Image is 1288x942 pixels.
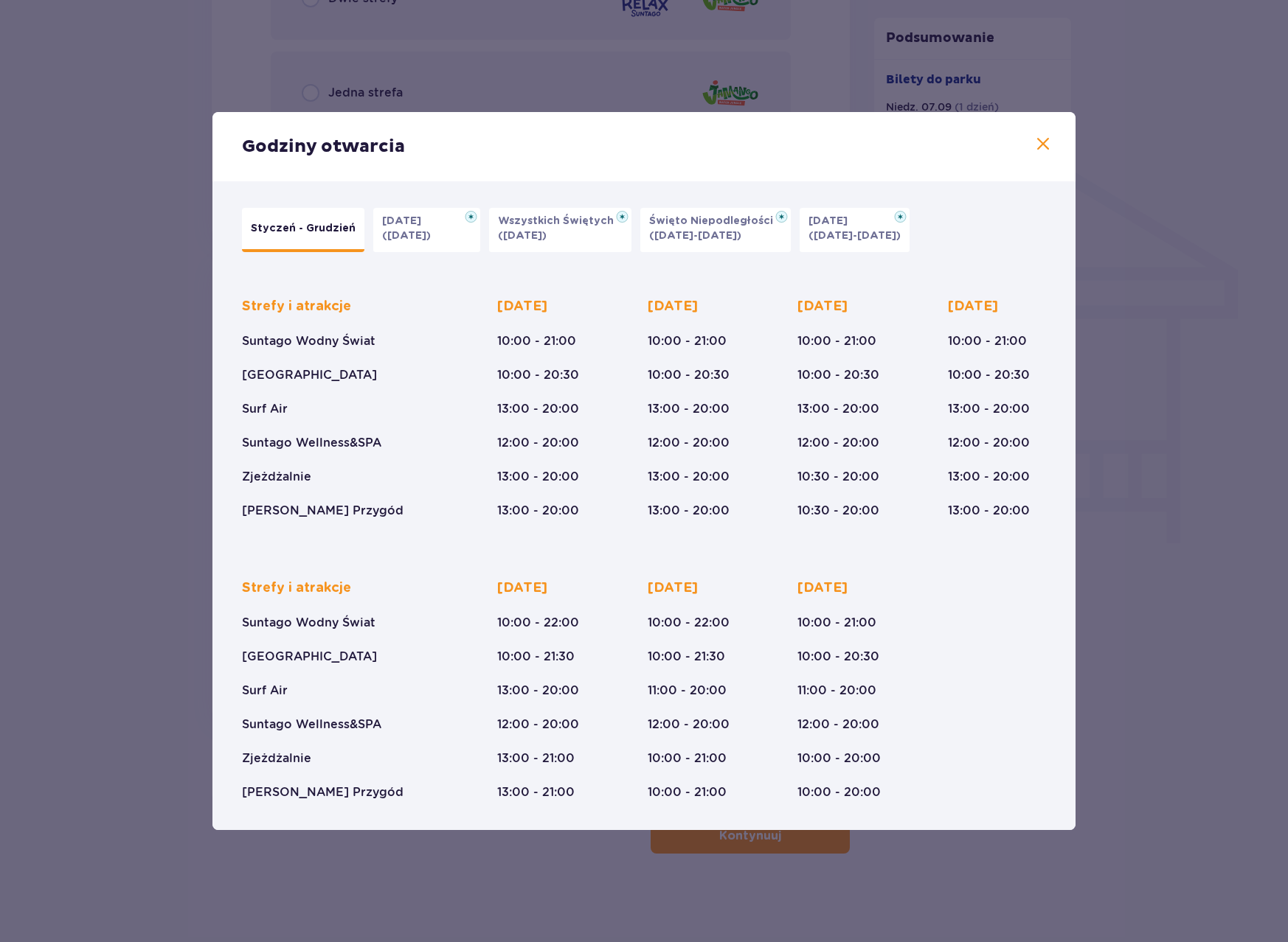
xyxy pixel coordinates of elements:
p: Suntago Wellness&SPA [242,435,381,451]
p: 12:00 - 20:00 [948,435,1030,451]
p: Surf Air [242,683,288,699]
p: 12:00 - 20:00 [797,716,879,733]
button: Święto Niepodległości([DATE]-[DATE]) [640,208,791,252]
p: 12:00 - 20:00 [497,716,579,733]
p: 13:00 - 20:00 [948,469,1030,485]
p: [GEOGRAPHIC_DATA] [242,367,377,383]
p: 10:00 - 20:30 [648,367,730,383]
button: [DATE]([DATE]) [373,208,480,252]
p: Zjeżdżalnie [242,469,311,485]
p: Surf Air [242,401,288,417]
p: Godziny otwarcia [242,136,405,158]
p: [DATE] [648,298,698,315]
p: 10:00 - 20:00 [797,784,881,800]
p: 12:00 - 20:00 [648,435,730,451]
p: Suntago Wodny Świat [242,615,375,631]
p: 13:00 - 20:00 [497,503,579,519]
p: 10:00 - 21:00 [648,333,727,349]
p: [GEOGRAPHIC_DATA] [242,649,377,665]
p: 12:00 - 20:00 [497,435,579,451]
p: 13:00 - 20:00 [648,469,730,485]
p: [DATE] [797,298,848,315]
p: Zjeżdżalnie [242,750,311,767]
p: [DATE] [797,579,848,597]
p: [DATE] [497,298,547,315]
p: 10:30 - 20:00 [797,469,879,485]
p: [PERSON_NAME] Przygód [242,503,404,519]
p: 13:00 - 20:00 [648,503,730,519]
p: 10:00 - 21:00 [797,333,876,349]
p: [DATE] [948,298,998,315]
p: 13:00 - 20:00 [797,401,879,417]
p: [PERSON_NAME] Przygód [242,784,404,800]
p: 10:00 - 21:00 [497,333,576,349]
p: ([DATE]) [498,228,547,243]
p: 13:00 - 20:00 [497,401,579,417]
p: 11:00 - 20:00 [797,683,876,699]
p: [DATE] [497,579,547,597]
p: Strefy i atrakcje [242,579,351,597]
p: 10:00 - 20:00 [797,750,881,767]
p: ([DATE]-[DATE]) [649,228,741,243]
p: 10:00 - 21:30 [497,649,575,665]
p: 10:00 - 21:00 [648,750,727,767]
p: 13:00 - 21:00 [497,784,575,800]
p: 13:00 - 20:00 [648,401,730,417]
p: 10:00 - 20:30 [797,367,879,383]
p: Styczeń - Grudzień [251,221,356,236]
p: 13:00 - 20:00 [948,401,1030,417]
p: Suntago Wellness&SPA [242,716,381,733]
p: 11:00 - 20:00 [648,683,727,699]
p: 10:00 - 20:30 [948,367,1030,383]
p: 10:30 - 20:00 [797,503,879,519]
p: [DATE] [382,214,430,228]
p: 10:00 - 20:30 [797,649,879,665]
p: 13:00 - 20:00 [948,503,1030,519]
p: ([DATE]-[DATE]) [809,228,901,243]
p: Święto Niepodległości [649,214,782,228]
p: 10:00 - 22:00 [497,615,579,631]
p: 12:00 - 20:00 [648,716,730,733]
p: 13:00 - 20:00 [497,469,579,485]
p: 12:00 - 20:00 [797,435,879,451]
button: Styczeń - Grudzień [242,208,364,252]
p: ([DATE]) [382,228,431,243]
button: Wszystkich Świętych([DATE]) [489,208,631,252]
button: [DATE]([DATE]-[DATE]) [800,208,910,252]
p: 13:00 - 20:00 [497,683,579,699]
p: 10:00 - 22:00 [648,615,730,631]
p: 10:00 - 21:00 [797,615,876,631]
p: 10:00 - 21:00 [948,333,1027,349]
p: [DATE] [648,579,698,597]
p: 10:00 - 21:30 [648,649,725,665]
p: 10:00 - 21:00 [648,784,727,800]
p: Wszystkich Świętych [498,214,623,228]
p: Suntago Wodny Świat [242,333,375,349]
p: 10:00 - 20:30 [497,367,579,383]
p: [DATE] [809,214,856,228]
p: 13:00 - 21:00 [497,750,575,767]
p: Strefy i atrakcje [242,298,351,315]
